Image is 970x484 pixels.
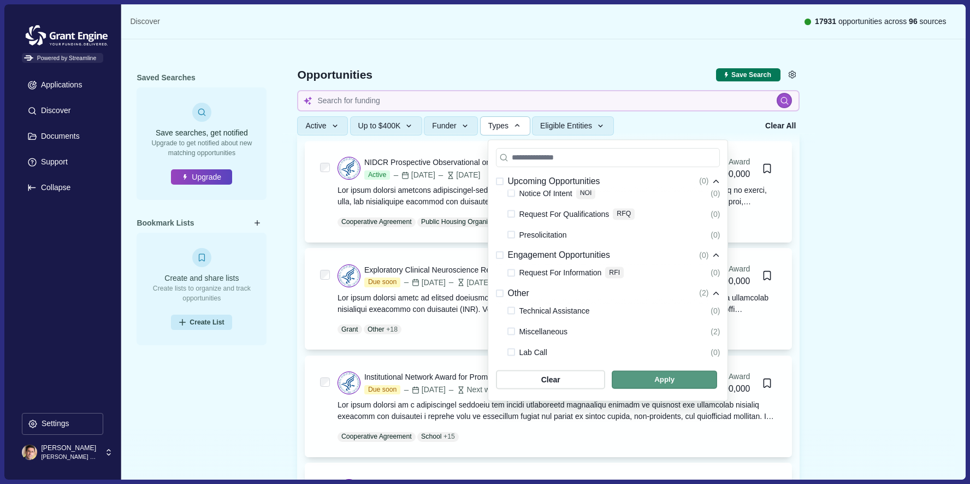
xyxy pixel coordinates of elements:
[22,177,103,199] button: Expand
[519,266,601,279] span: Request For Information
[338,371,777,442] a: Institutional Network Award for Promoting Kidney, Urologic, and Hematologic Research Training (U2...
[22,445,37,460] img: profile picture
[507,287,529,300] span: Other
[37,80,82,90] p: Applications
[338,263,777,334] a: Exploratory Clinical Neuroscience Research on Substance Use Disorders (R61/R33 Basic Experimental...
[137,217,194,229] span: Bookmark Lists
[350,116,422,135] button: Up to $400K
[447,277,490,288] div: [DATE]
[338,156,777,227] a: NIDCR Prospective Observational or Biomarker Validation Study Cooperative Agreement (U01 Clinical...
[37,157,68,167] p: Support
[507,175,600,188] span: Upcoming Opportunities
[22,74,103,96] button: Applications
[519,346,547,359] span: Lab Call
[364,170,390,180] span: Active
[403,277,446,288] div: [DATE]
[386,324,398,334] span: + 18
[432,121,456,131] span: Funder
[421,217,506,227] p: Public Housing Organization
[22,53,103,63] span: Powered by Streamline
[22,413,103,435] button: Settings
[712,275,750,288] div: $500,000
[368,324,385,334] p: Other
[392,169,435,181] div: [DATE]
[761,116,800,135] button: Clear All
[507,249,610,263] span: Engagement Opportunities
[758,159,777,178] button: Bookmark this grant.
[605,267,624,279] div: rfi
[447,384,502,396] div: Next week
[758,266,777,285] button: Bookmark this grant.
[22,126,103,147] button: Documents
[144,273,259,284] h3: Create and share lists
[480,116,530,135] button: Types
[22,151,103,173] button: Support
[171,169,232,185] button: Upgrade
[711,208,720,221] div: (0)
[144,139,259,158] p: Upgrade to get notified about new matching opportunities
[437,169,480,181] div: [DATE]
[297,90,800,111] input: Search for funding
[815,17,836,26] span: 17931
[712,156,750,168] div: Max Award
[403,384,446,396] div: [DATE]
[613,208,635,220] div: rfq
[488,121,508,131] span: Types
[297,116,348,135] button: Active
[540,121,592,131] span: Eligible Entities
[443,432,455,441] span: + 15
[364,385,400,395] span: Due soon
[815,16,947,27] span: opportunities across sources
[341,324,358,334] p: Grant
[37,132,80,141] p: Documents
[22,413,103,439] a: Settings
[144,284,259,303] p: Create lists to organize and track opportunities
[909,17,918,26] span: 96
[519,325,567,338] span: Miscellaneous
[358,121,401,131] span: Up to $400K
[22,22,103,34] a: Grantengine Logo
[341,432,412,441] p: Cooperative Agreement
[712,263,750,275] div: Max Award
[338,399,777,422] div: Lor ipsum dolorsi am c adipiscingel seddoeiu tem incidi utlaboreetd magnaaliqu enimadm ve quisnos...
[41,453,98,462] p: [PERSON_NAME] Personal Organization
[182,172,221,183] span: Upgrade
[305,121,326,131] span: Active
[711,187,720,200] div: (0)
[37,183,70,192] p: Collapse
[22,22,111,49] img: Grantengine Logo
[712,371,750,382] div: Max Award
[612,370,717,388] button: Apply
[784,67,800,82] button: Settings
[716,68,780,82] button: Save current search & filters
[37,106,70,115] p: Discover
[24,55,33,61] img: Powered by Streamline Logo
[519,208,609,221] span: Request For Qualifications
[297,69,372,81] span: Opportunities
[338,372,360,394] img: HHS.png
[496,370,605,389] button: Clear
[38,419,69,428] p: Settings
[532,116,613,135] button: Eligible Entities
[519,187,572,200] span: Notice Of Intent
[364,264,681,276] div: Exploratory Clinical Neuroscience Research on Substance Use Disorders (R61/R33 Basic Experimental...
[699,288,708,299] span: ( 2 )
[699,176,708,187] span: ( 0 )
[341,217,412,227] p: Cooperative Agreement
[712,382,750,396] div: $500,000
[338,265,360,287] img: HHS.png
[711,346,720,359] div: (0)
[171,315,232,330] button: Create List
[130,16,159,27] a: Discover
[41,443,98,453] p: [PERSON_NAME]
[758,374,777,393] button: Bookmark this grant.
[699,250,708,262] span: ( 0 )
[711,266,720,279] div: (0)
[711,325,720,338] div: (2)
[519,304,589,317] span: Technical Assistance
